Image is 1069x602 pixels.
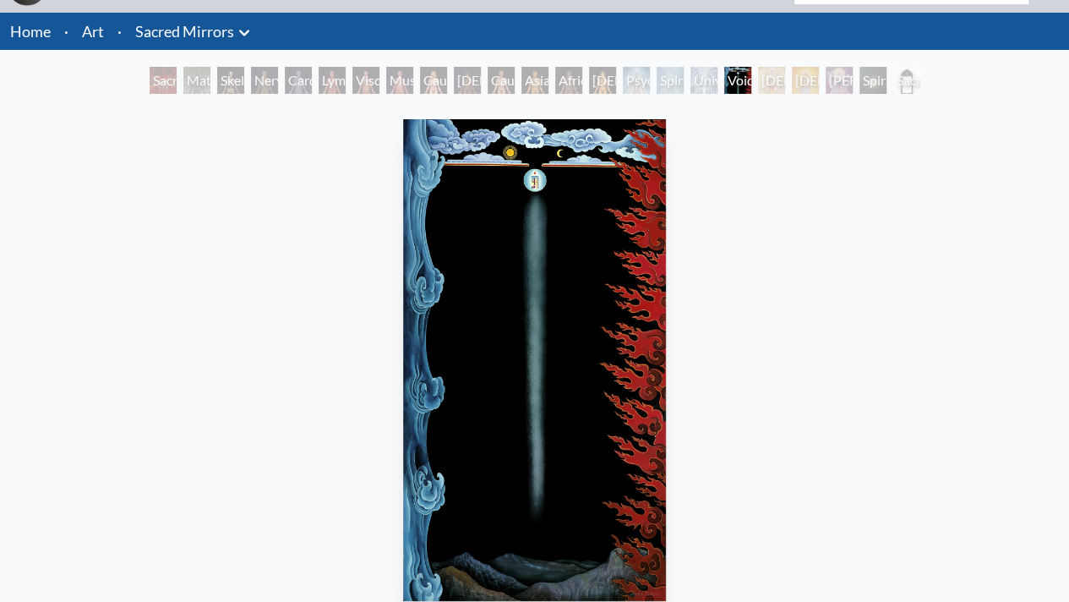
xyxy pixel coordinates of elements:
div: Asian Man [521,67,548,94]
div: [DEMOGRAPHIC_DATA] Woman [589,67,616,94]
div: [DEMOGRAPHIC_DATA] [758,67,785,94]
div: [PERSON_NAME] [826,67,853,94]
div: Viscera [352,67,379,94]
div: Sacred Mirrors Room, Entheon [150,67,177,94]
a: Sacred Mirrors [135,19,234,43]
div: Universal Mind Lattice [690,67,717,94]
div: African Man [555,67,582,94]
div: Muscle System [386,67,413,94]
div: Caucasian Woman [420,67,447,94]
div: Nervous System [251,67,278,94]
a: Home [10,22,51,41]
div: [DEMOGRAPHIC_DATA] Woman [454,67,481,94]
div: Caucasian Man [488,67,515,94]
div: Spiritual Energy System [657,67,684,94]
div: Psychic Energy System [623,67,650,94]
div: Spiritual World [859,67,886,94]
li: · [57,13,75,50]
div: Sacred Mirrors Frame [893,67,920,94]
div: Material World [183,67,210,94]
div: Cardiovascular System [285,67,312,94]
div: Lymphatic System [319,67,346,94]
li: · [111,13,128,50]
div: Void Clear Light [724,67,751,94]
div: Skeletal System [217,67,244,94]
div: [DEMOGRAPHIC_DATA] [792,67,819,94]
img: 17-Void-Clear-Light-1982-Alex-Grey-watermarked.jpg [403,119,667,601]
a: Art [82,19,104,43]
